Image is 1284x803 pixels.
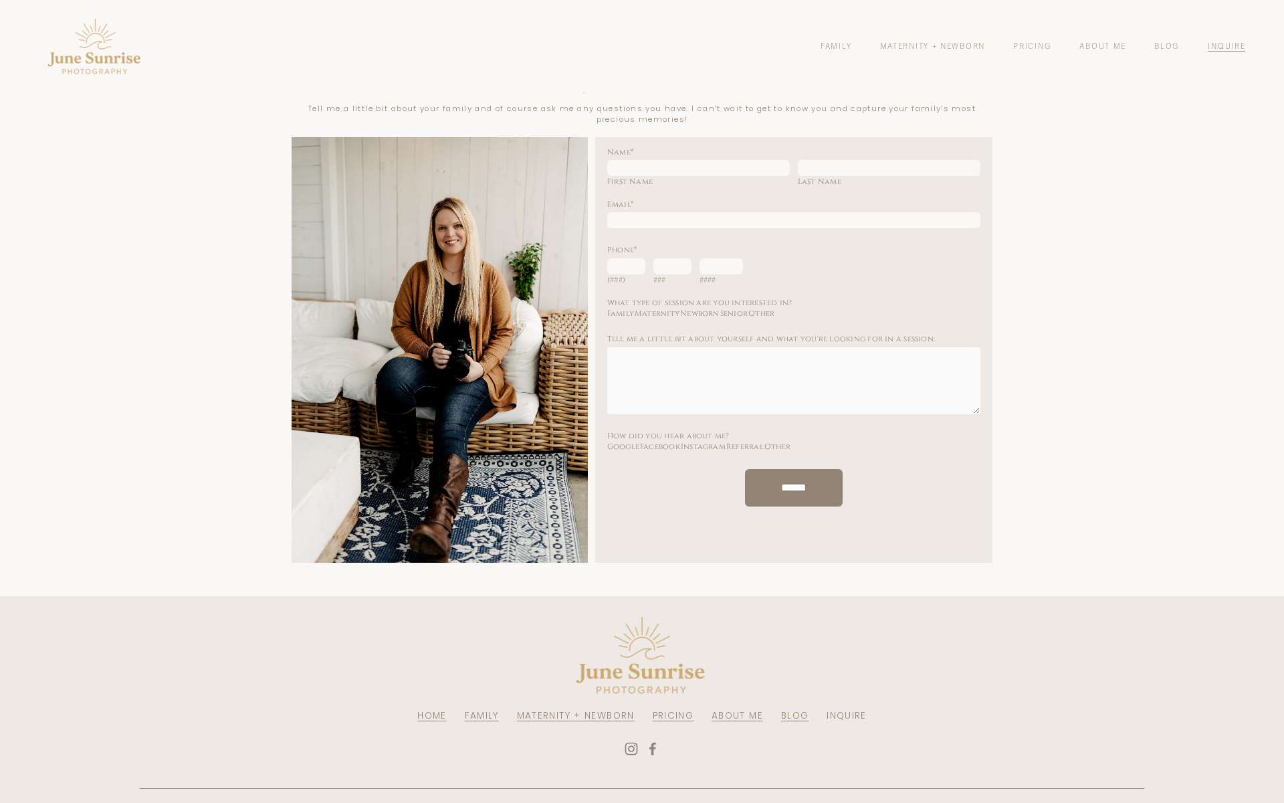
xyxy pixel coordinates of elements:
a: Inquire [1208,41,1245,52]
label: Maternity [635,310,679,317]
a: Maternity + Newborn [880,41,985,52]
input: Last Name [798,160,981,176]
legend: Name [607,149,633,156]
a: HOME [417,709,446,722]
label: Facebook [640,444,680,450]
img: Pensacola Photographer - June Sunrise Photography [39,13,152,80]
span: Last Name [798,179,981,185]
label: Referral [726,444,764,450]
a: Pricing [1013,41,1051,52]
legend: Phone [607,247,637,254]
span: #### [700,277,744,284]
label: Email [607,201,981,208]
input: ### [653,258,692,274]
a: INQUIRE [827,709,867,722]
span: First Name [607,179,790,185]
a: Family [821,41,851,52]
label: Newborn [680,310,720,317]
a: Blog [1154,41,1180,52]
input: #### [700,258,744,274]
label: Senior [720,310,748,317]
span: ### [653,277,692,284]
input: (###) [607,258,646,274]
label: Google [607,444,639,450]
label: Instagram [681,444,726,450]
label: Family [607,310,634,317]
input: First Name [607,160,790,176]
a: BLOG [781,709,809,722]
label: Other [764,444,790,450]
span: (###) [607,277,646,284]
a: Facebook [646,742,659,755]
a: ABOUT ME [712,709,763,722]
label: Other [748,310,774,317]
a: About Me [1079,41,1126,52]
a: Instagram [625,742,638,755]
label: Tell me a little bit about yourself and what you're looking for in a session: [607,336,981,343]
p: Tell me a little bit about your family and of course ask me any questions you have. I can’t wait ... [292,104,992,125]
legend: How did you hear about me? [607,433,730,440]
a: FAMILY [465,709,499,722]
a: PRICING [653,709,694,722]
legend: What type of session are you interested in? [607,300,792,306]
a: MATERNITY + NEWBORN [517,709,635,722]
